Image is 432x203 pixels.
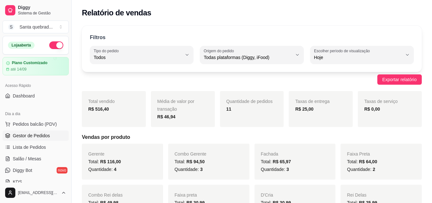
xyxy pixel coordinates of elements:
[261,151,278,156] span: Fachada
[88,167,116,172] span: Quantidade:
[157,99,194,112] span: Média de valor por transação
[82,133,422,141] h5: Vendas por produto
[347,192,366,198] span: Rei Delas
[310,46,414,64] button: Escolher período de visualizaçãoHoje
[94,54,182,61] span: Todos
[382,76,417,83] span: Exportar relatório
[359,159,377,164] span: R$ 64,00
[314,48,372,54] label: Escolher período de visualização
[18,5,66,11] span: Diggy
[13,179,22,185] span: KDS
[13,121,57,127] span: Pedidos balcão (PDV)
[186,159,205,164] span: R$ 94,50
[13,144,46,150] span: Lista de Pedidos
[11,67,27,72] article: até 14/09
[204,48,236,54] label: Origem do pedido
[13,167,32,173] span: Diggy Bot
[3,177,69,187] a: KDS
[3,109,69,119] div: Dia a dia
[3,142,69,152] a: Lista de Pedidos
[314,54,402,61] span: Hoje
[175,151,207,156] span: Combo Gerente
[175,167,203,172] span: Quantidade:
[226,99,273,104] span: Quantidade de pedidos
[20,24,53,30] div: Santa quebrad ...
[364,99,397,104] span: Taxas de serviço
[88,151,105,156] span: Gerente
[18,11,66,16] span: Sistema de Gestão
[204,54,292,61] span: Todas plataformas (Diggy, iFood)
[373,167,375,172] span: 2
[13,156,41,162] span: Salão / Mesas
[261,159,291,164] span: Total:
[88,99,115,104] span: Total vendido
[377,74,422,85] button: Exportar relatório
[295,106,313,112] strong: R$ 25,00
[82,8,151,18] h2: Relatório de vendas
[287,167,289,172] span: 3
[3,57,69,75] a: Plano Customizadoaté 14/09
[90,34,106,41] p: Filtros
[175,192,197,198] span: Faixa preta
[88,192,122,198] span: Combo Rei delas
[88,159,121,164] span: Total:
[114,167,116,172] span: 4
[226,106,232,112] strong: 11
[261,192,273,198] span: D'Cria
[3,91,69,101] a: Dashboard
[3,119,69,129] button: Pedidos balcão (PDV)
[261,167,289,172] span: Quantidade:
[3,80,69,91] div: Acesso Rápido
[100,159,121,164] span: R$ 116,00
[347,151,370,156] span: Faixa Preta
[347,159,377,164] span: Total:
[90,46,193,64] button: Tipo do pedidoTodos
[3,185,69,200] button: [EMAIL_ADDRESS][DOMAIN_NAME]
[273,159,291,164] span: R$ 65,97
[364,106,380,112] strong: R$ 0,00
[157,114,176,119] strong: R$ 46,94
[3,154,69,164] a: Salão / Mesas
[3,165,69,175] a: Diggy Botnovo
[13,132,50,139] span: Gestor de Pedidos
[3,131,69,141] a: Gestor de Pedidos
[3,21,69,33] button: Select a team
[8,24,14,30] span: S
[295,99,329,104] span: Taxas de entrega
[200,46,303,64] button: Origem do pedidoTodas plataformas (Diggy, iFood)
[175,159,205,164] span: Total:
[3,3,69,18] a: DiggySistema de Gestão
[200,167,203,172] span: 3
[8,42,35,49] div: Loja aberta
[13,93,35,99] span: Dashboard
[49,41,63,49] button: Alterar Status
[18,190,59,195] span: [EMAIL_ADDRESS][DOMAIN_NAME]
[12,61,47,65] article: Plano Customizado
[347,167,375,172] span: Quantidade:
[88,106,109,112] strong: R$ 516,40
[94,48,121,54] label: Tipo do pedido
